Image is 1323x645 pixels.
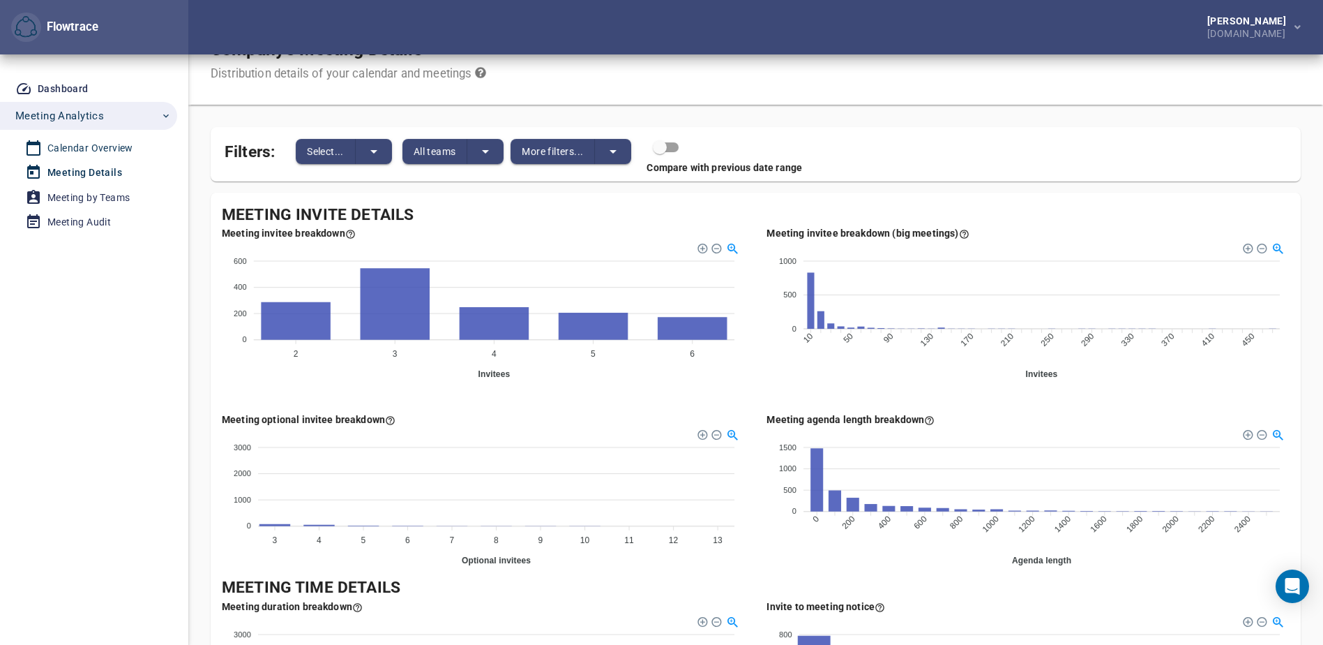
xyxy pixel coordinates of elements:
[222,226,356,240] div: Meeting invitee breakdown
[1199,332,1216,348] tspan: 410
[511,139,595,164] button: More filters...
[841,332,855,346] tspan: 50
[1207,16,1292,26] div: [PERSON_NAME]
[1255,242,1265,252] div: Zoom Out
[912,514,928,531] tspan: 600
[1276,570,1309,603] div: Open Intercom Messenger
[47,140,133,157] div: Calendar Overview
[1088,514,1108,534] tspan: 1600
[580,535,590,545] tspan: 10
[810,514,821,524] tspan: 0
[234,309,247,318] tspan: 200
[713,535,723,545] tspan: 13
[247,522,251,531] tspan: 0
[1011,556,1071,565] text: Agenda length
[1159,332,1176,348] tspan: 370
[711,616,720,625] div: Zoom Out
[958,332,975,348] tspan: 170
[211,39,486,60] h1: Company's Meeting Details
[402,139,468,164] button: All teams
[38,80,89,98] div: Dashboard
[624,535,634,545] tspan: 11
[11,13,98,43] div: Flowtrace
[361,535,366,545] tspan: 5
[783,486,796,494] tspan: 500
[11,13,41,43] button: Flowtrace
[1160,514,1180,534] tspan: 2000
[211,161,1290,175] div: Compare with previous date range
[948,514,965,531] tspan: 800
[222,413,395,427] div: Here you see how many meetings you have with per optional invitees (up to 20 optional invitees).
[998,332,1015,348] tspan: 210
[1052,514,1073,534] tspan: 1400
[402,139,504,164] div: split button
[296,139,392,164] div: split button
[1119,332,1135,348] tspan: 330
[1232,514,1252,534] tspan: 2400
[234,257,247,265] tspan: 600
[918,332,935,348] tspan: 130
[792,507,796,516] tspan: 0
[1255,429,1265,438] div: Zoom Out
[726,428,738,440] div: Selection Zoom
[669,535,679,545] tspan: 12
[801,332,815,346] tspan: 10
[1271,428,1283,440] div: Selection Zoom
[225,134,275,164] span: Filters:
[450,535,455,545] tspan: 7
[840,514,856,531] tspan: 200
[222,600,363,614] div: Here you see how many meetings by the duration of it (duration in 5 minute steps). We don't show ...
[234,496,251,504] tspan: 1000
[726,614,738,626] div: Selection Zoom
[1196,514,1216,534] tspan: 2200
[15,107,104,125] span: Meeting Analytics
[591,349,596,359] tspan: 5
[697,429,706,438] div: Zoom In
[243,336,247,344] tspan: 0
[1241,616,1251,625] div: Zoom In
[538,535,543,545] tspan: 9
[980,514,1000,534] tspan: 1000
[690,349,695,359] tspan: 6
[1271,614,1283,626] div: Selection Zoom
[779,630,792,638] tspan: 800
[511,139,631,164] div: split button
[211,66,486,82] div: Distribution details of your calendar and meetings
[1025,369,1057,379] text: Invitees
[234,469,251,477] tspan: 2000
[1207,26,1292,38] div: [DOMAIN_NAME]
[492,349,497,359] tspan: 4
[767,600,886,614] div: Here you see how many meetings have had advance notice in hours when the invite was sent out
[697,616,706,625] div: Zoom In
[1239,332,1256,348] tspan: 450
[875,514,892,531] tspan: 400
[783,290,796,299] tspan: 500
[414,143,456,160] span: All teams
[222,204,1290,227] div: Meeting Invite Details
[47,164,122,181] div: Meeting Details
[234,630,251,638] tspan: 3000
[779,257,796,265] tspan: 1000
[234,443,251,452] tspan: 3000
[478,369,510,379] text: Invitees
[1241,242,1251,252] div: Zoom In
[296,139,356,164] button: Select...
[779,443,796,452] tspan: 1500
[792,325,796,333] tspan: 0
[15,16,37,38] img: Flowtrace
[882,332,895,346] tspan: 90
[234,283,247,291] tspan: 400
[405,535,410,545] tspan: 6
[47,189,130,207] div: Meeting by Teams
[1124,514,1144,534] tspan: 1800
[522,143,583,160] span: More filters...
[767,413,935,427] div: Here you see how many meetings have certain length of an agenda and up to 2.5k characters. The le...
[273,535,278,545] tspan: 3
[294,349,298,359] tspan: 2
[711,429,720,438] div: Zoom Out
[726,242,738,253] div: Selection Zoom
[1016,514,1036,534] tspan: 1200
[462,556,531,565] text: Optional invitees
[779,464,796,473] tspan: 1000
